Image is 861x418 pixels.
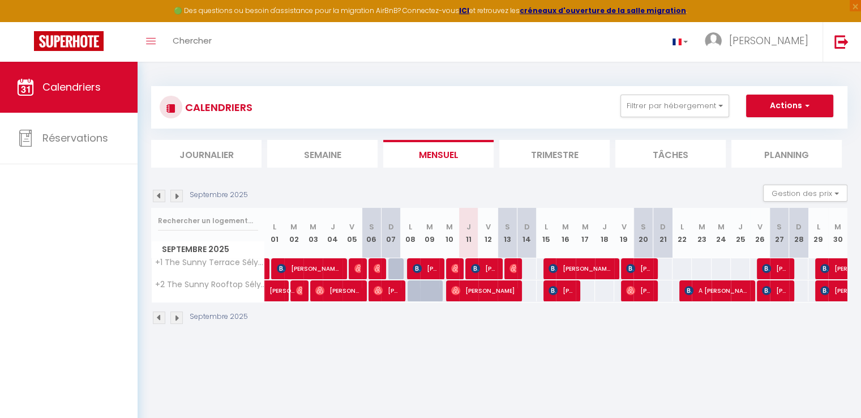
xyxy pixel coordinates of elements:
[182,95,252,120] h3: CALENDRIERS
[582,221,589,232] abbr: M
[381,208,400,258] th: 07
[290,221,297,232] abbr: M
[451,258,457,279] span: [PERSON_NAME]
[576,208,595,258] th: 17
[486,221,491,232] abbr: V
[459,6,469,15] a: ICI
[757,221,763,232] abbr: V
[498,208,517,258] th: 13
[770,208,789,258] th: 27
[499,140,610,168] li: Trimestre
[524,221,530,232] abbr: D
[451,280,515,301] span: [PERSON_NAME]
[310,221,316,232] abbr: M
[190,312,248,322] p: Septembre 2025
[383,140,494,168] li: Mensuel
[729,33,808,48] span: [PERSON_NAME]
[626,280,652,301] span: [PERSON_NAME]
[696,22,823,62] a: ... [PERSON_NAME]
[672,208,692,258] th: 22
[303,208,323,258] th: 03
[164,22,220,62] a: Chercher
[556,208,575,258] th: 16
[413,258,438,279] span: [PERSON_NAME]
[517,208,537,258] th: 14
[267,140,378,168] li: Semaine
[173,35,212,46] span: Chercher
[595,208,614,258] th: 18
[705,32,722,49] img: ...
[420,208,439,258] th: 09
[641,221,646,232] abbr: S
[153,258,267,267] span: +1 The Sunny Terrace Sélys *City-Center *[GEOGRAPHIC_DATA] *[GEOGRAPHIC_DATA]
[331,221,335,232] abbr: J
[478,208,498,258] th: 12
[692,208,711,258] th: 23
[626,258,652,279] span: [PERSON_NAME]
[562,221,569,232] abbr: M
[545,221,548,232] abbr: L
[42,80,101,94] span: Calendriers
[731,140,842,168] li: Planning
[680,221,684,232] abbr: L
[388,221,394,232] abbr: D
[374,280,399,301] span: [PERSON_NAME]
[712,208,731,258] th: 24
[190,190,248,201] p: Septembre 2025
[746,95,833,117] button: Actions
[315,280,360,301] span: [PERSON_NAME]
[777,221,782,232] abbr: S
[763,185,847,202] button: Gestion des prix
[152,241,264,258] span: Septembre 2025
[731,208,750,258] th: 25
[602,221,607,232] abbr: J
[834,221,841,232] abbr: M
[369,221,374,232] abbr: S
[153,280,267,289] span: +2 The Sunny Rooftop Sélys *City-Center *[GEOGRAPHIC_DATA] *[GEOGRAPHIC_DATA]
[699,221,705,232] abbr: M
[549,258,612,279] span: [PERSON_NAME] CPH
[409,221,412,232] abbr: L
[459,208,478,258] th: 11
[622,221,627,232] abbr: V
[269,274,295,296] span: [PERSON_NAME]
[789,208,808,258] th: 28
[738,221,743,232] abbr: J
[471,258,496,279] span: [PERSON_NAME]
[834,35,849,49] img: logout
[349,221,354,232] abbr: V
[284,208,303,258] th: 02
[354,258,361,279] span: [PERSON_NAME]
[549,280,574,301] span: [PERSON_NAME]
[342,208,362,258] th: 05
[265,208,284,258] th: 01
[374,258,380,279] span: [PERSON_NAME]
[509,258,516,279] span: [PERSON_NAME]
[828,208,847,258] th: 30
[34,31,104,51] img: Super Booking
[505,221,510,232] abbr: S
[808,208,828,258] th: 29
[718,221,725,232] abbr: M
[151,140,262,168] li: Journalier
[323,208,342,258] th: 04
[633,208,653,258] th: 20
[614,208,633,258] th: 19
[439,208,459,258] th: 10
[273,221,276,232] abbr: L
[401,208,420,258] th: 08
[296,280,302,301] span: [PERSON_NAME]
[653,208,672,258] th: 21
[265,280,284,302] a: [PERSON_NAME]
[762,258,787,279] span: [PERSON_NAME]
[520,6,686,15] strong: créneaux d'ouverture de la salle migration
[426,221,433,232] abbr: M
[762,280,787,301] span: [PERSON_NAME]
[796,221,802,232] abbr: D
[466,221,471,232] abbr: J
[277,258,341,279] span: [PERSON_NAME] CPH
[362,208,381,258] th: 06
[615,140,726,168] li: Tâches
[620,95,729,117] button: Filtrer par hébergement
